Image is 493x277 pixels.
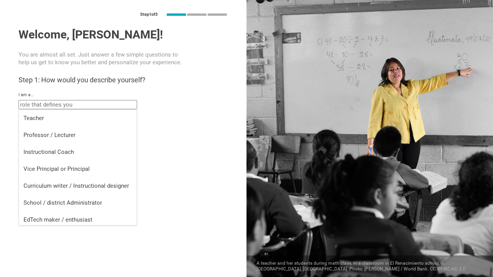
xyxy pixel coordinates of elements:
[18,92,228,98] div: I am a...
[18,28,228,42] h1: Welcome, [PERSON_NAME]!
[18,75,228,85] h3: Step 1: How would you describe yourself?
[18,100,137,109] input: role that defines you
[246,255,493,277] div: A teacher and her students during math class, in a classroom in El Renacimiento school, in [GEOGR...
[18,51,186,66] p: You are almost all set. Just answer a few simple questions to help us get to know you better and ...
[140,12,158,17] div: Step 1 of 3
